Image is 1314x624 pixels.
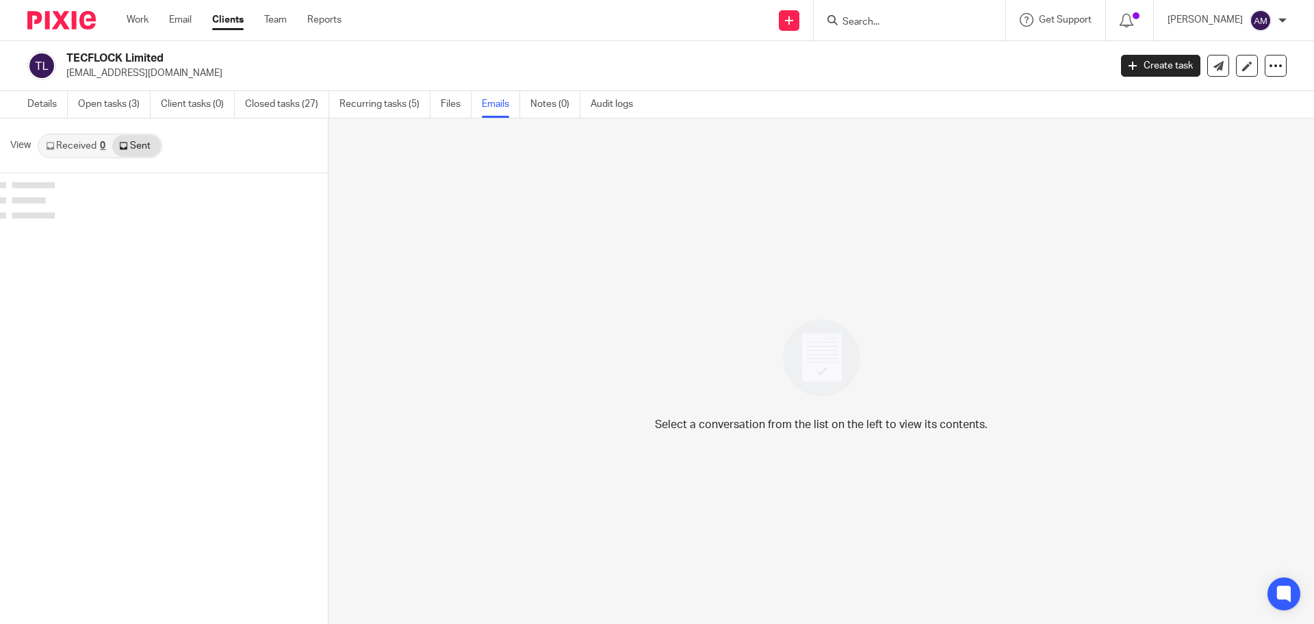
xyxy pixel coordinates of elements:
span: Get Support [1039,15,1092,25]
a: Clients [212,13,244,27]
img: Pixie [27,11,96,29]
a: Notes (0) [530,91,580,118]
a: Create task [1121,55,1200,77]
img: svg%3E [1250,10,1272,32]
a: Reports [307,13,342,27]
a: Email [169,13,192,27]
p: [EMAIL_ADDRESS][DOMAIN_NAME] [66,66,1100,80]
div: 0 [100,141,105,151]
p: Select a conversation from the list on the left to view its contents. [655,416,988,433]
a: Client tasks (0) [161,91,235,118]
a: Closed tasks (27) [245,91,329,118]
input: Search [841,16,964,29]
p: [PERSON_NAME] [1168,13,1243,27]
a: Files [441,91,472,118]
a: Team [264,13,287,27]
a: Details [27,91,68,118]
a: Received0 [39,135,112,157]
span: View [10,138,31,153]
img: image [774,310,869,405]
h2: TECFLOCK Limited [66,51,894,66]
a: Audit logs [591,91,643,118]
a: Sent [112,135,160,157]
a: Work [127,13,149,27]
a: Open tasks (3) [78,91,151,118]
a: Recurring tasks (5) [339,91,430,118]
img: svg%3E [27,51,56,80]
a: Emails [482,91,520,118]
